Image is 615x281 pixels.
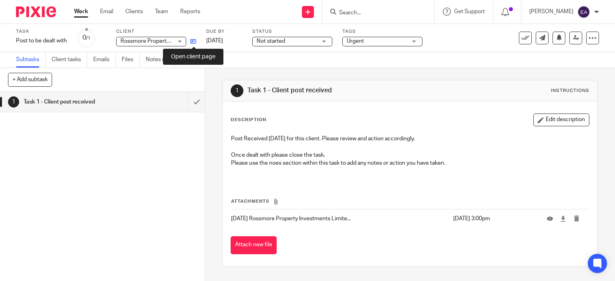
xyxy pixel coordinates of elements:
small: /1 [86,36,90,40]
span: [DATE] [206,38,223,44]
h1: Task 1 - Client post received [24,96,128,108]
div: 1 [8,96,19,108]
p: [DATE] Rossmore Property Investments Limite... [231,215,449,223]
input: Search [338,10,410,17]
button: + Add subtask [8,73,52,86]
a: Reports [180,8,200,16]
p: [DATE] 3:00pm [453,215,535,223]
a: Files [122,52,140,68]
p: Post Received [DATE] for this client. Please review and action accordingly. [231,135,589,143]
button: Edit description [533,114,589,126]
div: 0 [82,33,90,42]
img: svg%3E [577,6,590,18]
div: Post to be dealt with [16,37,67,45]
p: Description [231,117,266,123]
a: Email [100,8,113,16]
button: Attach new file [231,236,277,254]
a: Client tasks [52,52,87,68]
a: Notes (0) [146,52,175,68]
img: Pixie [16,6,56,17]
div: Instructions [551,88,589,94]
h1: Task 1 - Client post received [247,86,427,95]
div: 1 [231,84,243,97]
label: Due by [206,28,242,35]
a: Audit logs [181,52,212,68]
p: Once dealt with please close the task. [231,151,589,159]
a: Download [560,215,566,223]
a: Team [155,8,168,16]
a: Subtasks [16,52,46,68]
label: Status [252,28,332,35]
a: Clients [125,8,143,16]
span: Get Support [454,9,485,14]
label: Task [16,28,67,35]
a: Emails [93,52,116,68]
a: Work [74,8,88,16]
span: Rossmore Property Investments Limited [121,38,222,44]
span: Urgent [347,38,364,44]
span: Not started [257,38,285,44]
span: Attachments [231,199,269,203]
p: [PERSON_NAME] [529,8,573,16]
label: Tags [342,28,422,35]
label: Client [116,28,196,35]
p: Please use the noes section within this task to add any notes or action you have taken. [231,159,589,167]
